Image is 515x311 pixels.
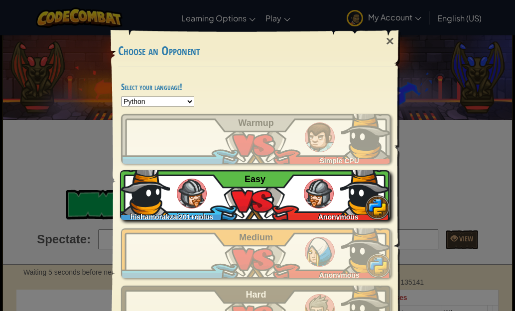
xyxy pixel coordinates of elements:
span: Easy [245,174,265,184]
span: hishamorakzai201+gplus [130,213,213,221]
span: Medium [239,232,273,242]
img: iV3WgaZUAAAAASUVORK5CYII= [340,165,390,215]
img: iV3WgaZUAAAAASUVORK5CYII= [120,165,170,215]
span: Simple CPU [320,157,359,165]
h4: Select your language! [121,82,391,92]
span: Anonymous [319,271,360,279]
span: Hard [246,290,266,300]
a: Anonymous [121,228,391,278]
span: Warmup [238,118,273,128]
a: Simple CPU [121,114,391,164]
div: × [379,27,401,56]
img: iV3WgaZUAAAAASUVORK5CYII= [341,109,391,159]
h3: Choose an Opponent [118,44,394,58]
span: Anonymous [318,213,359,221]
img: humans_ladder_tutorial.png [305,122,335,152]
a: hishamorakzai201+gplusAnonymous [121,170,391,220]
img: humans_ladder_medium.png [305,237,335,267]
img: humans_ladder_easy.png [304,179,334,208]
img: humans_ladder_easy.png [177,179,207,208]
img: iV3WgaZUAAAAASUVORK5CYII= [341,223,391,273]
